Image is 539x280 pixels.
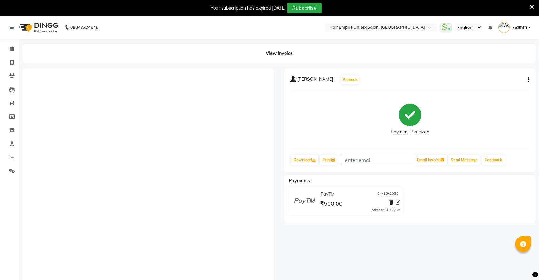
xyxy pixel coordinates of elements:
div: View Invoice [22,44,536,63]
div: Added on 04-10-2025 [372,208,400,212]
img: Admin [498,22,510,33]
span: ₹500.00 [320,200,343,209]
iframe: chat widget [512,254,533,274]
input: enter email [341,154,414,166]
button: Email Invoice [414,155,447,165]
button: Subscribe [287,3,322,13]
span: PayTM [321,191,335,198]
a: Download [291,155,318,165]
a: Feedback [482,155,505,165]
img: logo [16,19,60,36]
span: Admin [513,24,527,31]
b: 08047224946 [70,19,98,36]
span: Payments [289,178,310,184]
span: 04-10-2025 [377,191,399,198]
button: Prebook [341,75,359,84]
div: Your subscription has expired [DATE] [211,5,286,11]
a: Print [320,155,338,165]
button: Send Message [448,155,480,165]
span: [PERSON_NAME] [297,76,333,85]
div: Payment Received [391,129,429,135]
